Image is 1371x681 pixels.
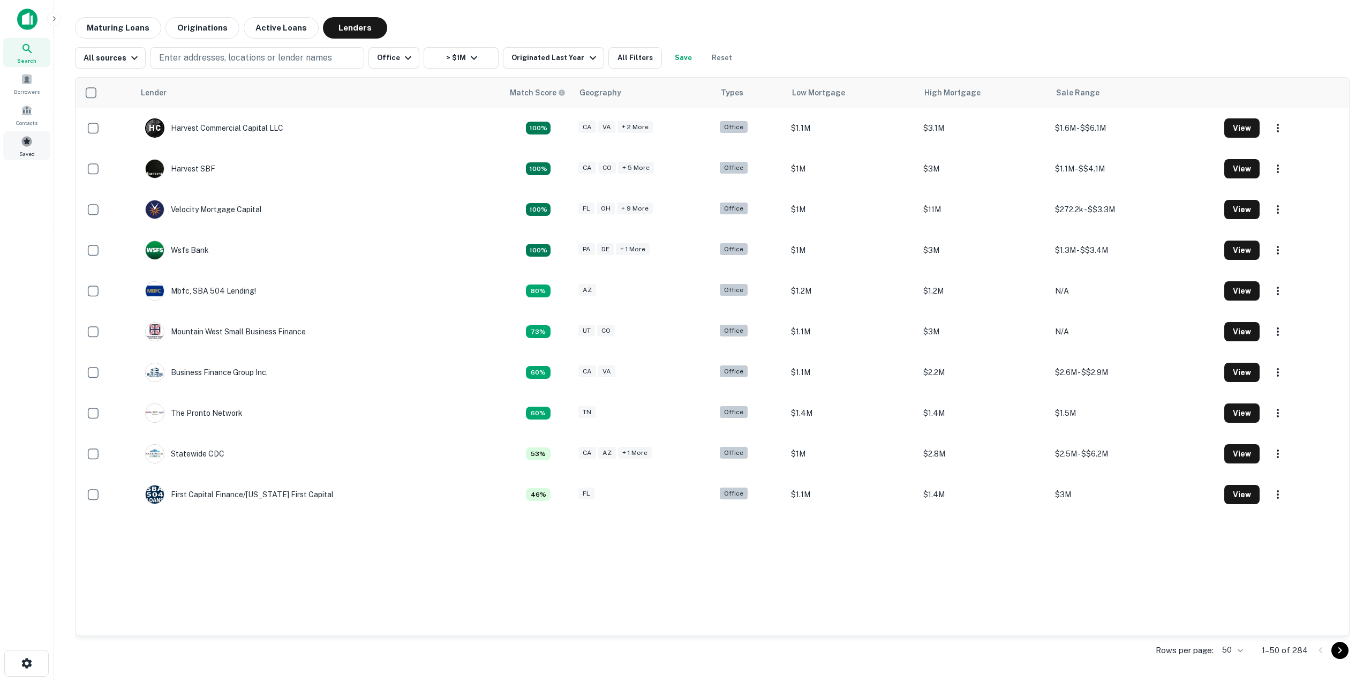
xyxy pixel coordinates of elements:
[503,78,573,108] th: Capitalize uses an advanced AI algorithm to match your search with the best lender. The match sco...
[918,393,1050,433] td: $1.4M
[3,69,50,98] div: Borrowers
[1050,352,1219,393] td: $2.6M - $$2.9M
[14,87,40,96] span: Borrowers
[617,121,653,133] div: + 2 more
[918,311,1050,352] td: $3M
[598,121,615,133] div: VA
[597,203,615,215] div: OH
[145,322,306,341] div: Mountain West Small Business Finance
[1224,241,1260,260] button: View
[146,485,164,504] img: picture
[1050,393,1219,433] td: $1.5M
[146,323,164,341] img: picture
[578,365,596,378] div: CA
[714,78,786,108] th: Types
[721,86,743,99] div: Types
[786,393,917,433] td: $1.4M
[526,244,551,257] div: Capitalize uses an advanced AI algorithm to match your search with the best lender. The match sco...
[511,51,599,64] div: Originated Last Year
[786,230,917,271] td: $1M
[918,352,1050,393] td: $2.2M
[19,149,35,158] span: Saved
[578,121,596,133] div: CA
[526,366,551,379] div: Capitalize uses an advanced AI algorithm to match your search with the best lender. The match sco...
[510,87,566,99] div: Capitalize uses an advanced AI algorithm to match your search with the best lender. The match sco...
[1050,230,1219,271] td: $1.3M - $$3.4M
[666,47,700,69] button: Save your search to get updates of matches that match your search criteria.
[3,131,50,160] a: Saved
[526,122,551,134] div: Capitalize uses an advanced AI algorithm to match your search with the best lender. The match sco...
[1050,78,1219,108] th: Sale Range
[145,159,215,178] div: Harvest SBF
[526,162,551,175] div: Capitalize uses an advanced AI algorithm to match your search with the best lender. The match sco...
[146,160,164,178] img: picture
[924,86,981,99] div: High Mortgage
[720,284,748,296] div: Office
[792,86,845,99] div: Low Mortgage
[578,162,596,174] div: CA
[424,47,499,69] button: > $1M
[526,325,551,338] div: Capitalize uses an advanced AI algorithm to match your search with the best lender. The match sco...
[146,241,164,259] img: picture
[1218,642,1245,658] div: 50
[705,47,739,69] button: Reset
[578,447,596,459] div: CA
[503,47,604,69] button: Originated Last Year
[146,363,164,381] img: picture
[786,78,917,108] th: Low Mortgage
[786,189,917,230] td: $1M
[918,230,1050,271] td: $3M
[597,325,615,337] div: CO
[597,243,614,256] div: DE
[526,447,551,460] div: Capitalize uses an advanced AI algorithm to match your search with the best lender. The match sco...
[786,311,917,352] td: $1.1M
[918,433,1050,474] td: $2.8M
[146,445,164,463] img: picture
[578,406,596,418] div: TN
[145,200,262,219] div: Velocity Mortgage Capital
[75,47,146,69] button: All sources
[720,243,748,256] div: Office
[150,47,364,69] button: Enter addresses, locations or lender names
[720,365,748,378] div: Office
[573,78,714,108] th: Geography
[1224,200,1260,219] button: View
[159,51,332,64] p: Enter addresses, locations or lender names
[3,38,50,67] a: Search
[578,243,595,256] div: PA
[1317,561,1371,612] div: Chat Widget
[616,243,650,256] div: + 1 more
[720,203,748,215] div: Office
[1050,148,1219,189] td: $1.1M - $$4.1M
[720,121,748,133] div: Office
[720,325,748,337] div: Office
[134,78,503,108] th: Lender
[1050,311,1219,352] td: N/A
[608,47,662,69] button: All Filters
[145,118,283,138] div: Harvest Commercial Capital LLC
[145,363,268,382] div: Business Finance Group Inc.
[75,17,161,39] button: Maturing Loans
[578,284,596,296] div: AZ
[579,86,621,99] div: Geography
[84,51,141,64] div: All sources
[1050,108,1219,148] td: $1.6M - $$6.1M
[145,403,243,423] div: The Pronto Network
[918,474,1050,515] td: $1.4M
[1050,474,1219,515] td: $3M
[146,200,164,219] img: picture
[618,447,652,459] div: + 1 more
[1224,444,1260,463] button: View
[149,123,160,134] p: H C
[618,162,654,174] div: + 5 more
[368,47,419,69] button: Office
[918,78,1050,108] th: High Mortgage
[17,56,36,65] span: Search
[720,488,748,500] div: Office
[165,17,239,39] button: Originations
[720,162,748,174] div: Office
[786,148,917,189] td: $1M
[1224,322,1260,341] button: View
